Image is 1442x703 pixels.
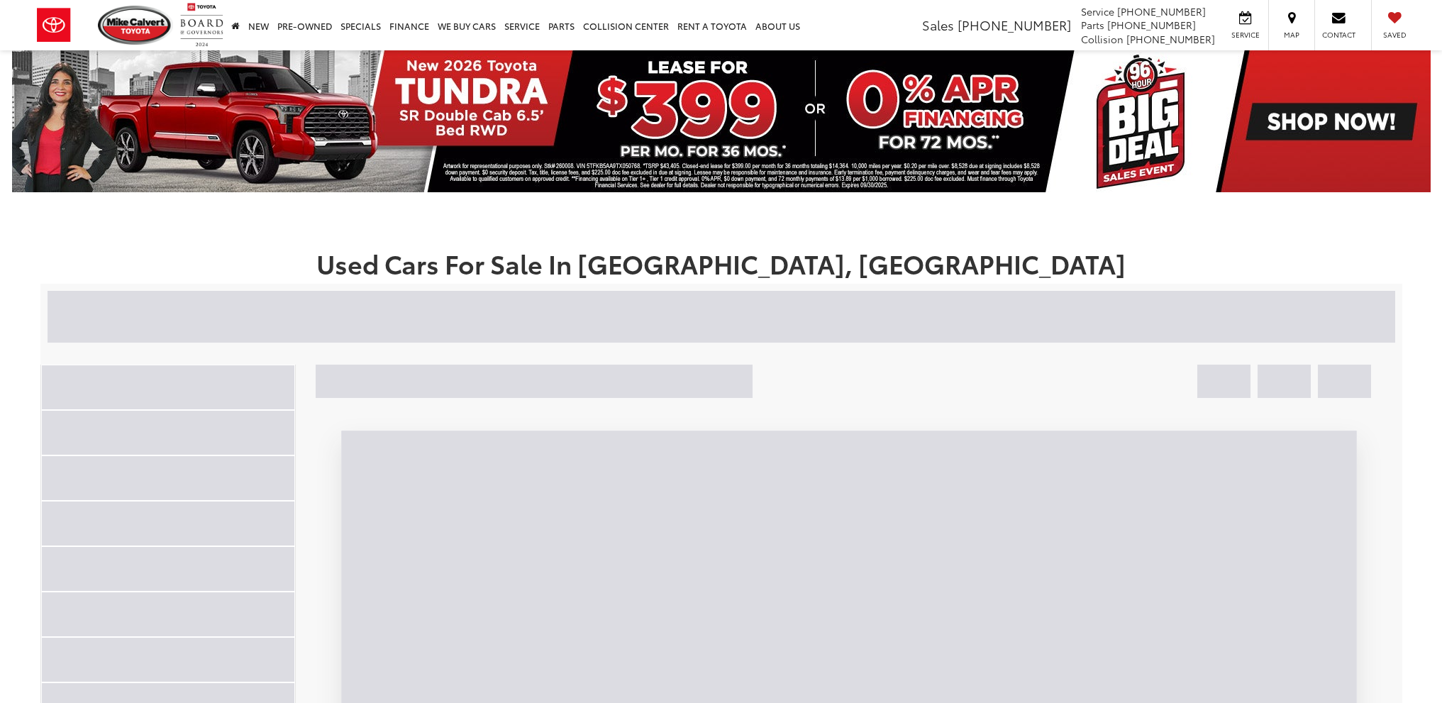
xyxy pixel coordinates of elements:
[1081,18,1104,32] span: Parts
[1081,4,1114,18] span: Service
[12,50,1431,192] img: New 2026 Toyota Tundra
[1276,30,1307,40] span: Map
[958,16,1071,34] span: [PHONE_NUMBER]
[1322,30,1355,40] span: Contact
[1229,30,1261,40] span: Service
[1126,32,1215,46] span: [PHONE_NUMBER]
[1379,30,1410,40] span: Saved
[98,6,173,45] img: Mike Calvert Toyota
[922,16,954,34] span: Sales
[1081,32,1124,46] span: Collision
[1107,18,1196,32] span: [PHONE_NUMBER]
[1117,4,1206,18] span: [PHONE_NUMBER]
